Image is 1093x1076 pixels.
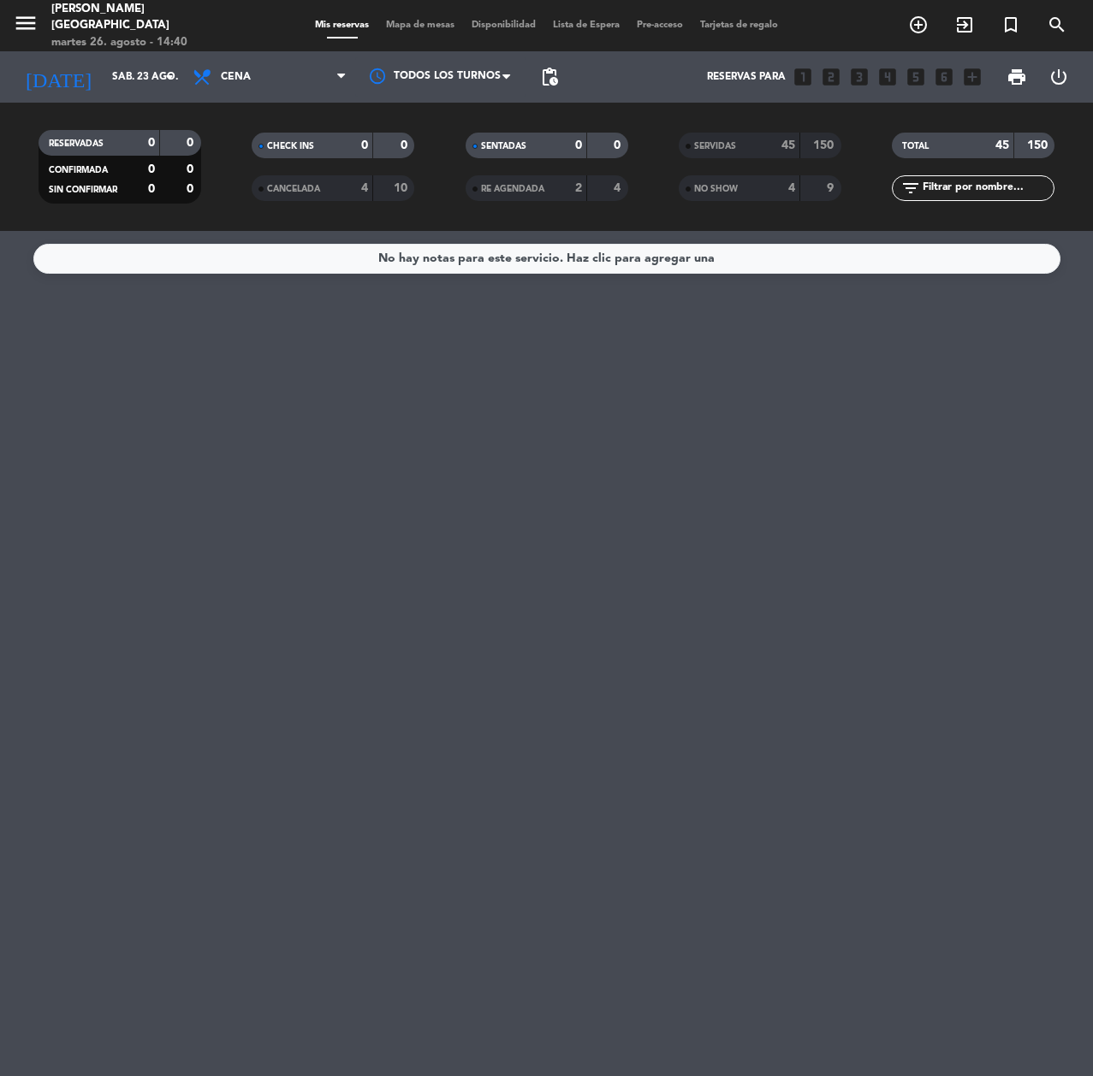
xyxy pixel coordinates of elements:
[827,182,837,194] strong: 9
[707,71,786,83] span: Reservas para
[995,139,1009,151] strong: 45
[905,66,927,88] i: looks_5
[575,139,582,151] strong: 0
[401,139,411,151] strong: 0
[820,66,842,88] i: looks_two
[1027,139,1051,151] strong: 150
[51,1,260,34] div: [PERSON_NAME][GEOGRAPHIC_DATA]
[813,139,837,151] strong: 150
[51,34,260,51] div: martes 26. agosto - 14:40
[481,185,544,193] span: RE AGENDADA
[694,142,736,151] span: SERVIDAS
[1047,15,1067,35] i: search
[267,142,314,151] span: CHECK INS
[544,21,628,30] span: Lista de Espera
[1048,67,1069,87] i: power_settings_new
[187,163,197,175] strong: 0
[361,182,368,194] strong: 4
[306,21,377,30] span: Mis reservas
[221,71,251,83] span: Cena
[1007,67,1027,87] span: print
[908,15,929,35] i: add_circle_outline
[848,66,870,88] i: looks_3
[13,10,39,42] button: menu
[876,66,899,88] i: looks_4
[902,142,929,151] span: TOTAL
[13,10,39,36] i: menu
[13,58,104,96] i: [DATE]
[148,163,155,175] strong: 0
[575,182,582,194] strong: 2
[377,21,463,30] span: Mapa de mesas
[614,182,624,194] strong: 4
[49,139,104,148] span: RESERVADAS
[900,178,921,198] i: filter_list
[378,249,715,269] div: No hay notas para este servicio. Haz clic para agregar una
[1038,51,1080,103] div: LOG OUT
[148,183,155,195] strong: 0
[1001,15,1021,35] i: turned_in_not
[481,142,526,151] span: SENTADAS
[614,139,624,151] strong: 0
[394,182,411,194] strong: 10
[933,66,955,88] i: looks_6
[361,139,368,151] strong: 0
[921,179,1054,198] input: Filtrar por nombre...
[628,21,692,30] span: Pre-acceso
[49,166,108,174] span: CONFIRMADA
[792,66,814,88] i: looks_one
[788,182,795,194] strong: 4
[187,183,197,195] strong: 0
[49,186,117,194] span: SIN CONFIRMAR
[781,139,795,151] strong: 45
[961,66,983,88] i: add_box
[267,185,320,193] span: CANCELADA
[954,15,975,35] i: exit_to_app
[692,21,787,30] span: Tarjetas de regalo
[148,137,155,149] strong: 0
[539,67,560,87] span: pending_actions
[159,67,180,87] i: arrow_drop_down
[463,21,544,30] span: Disponibilidad
[187,137,197,149] strong: 0
[694,185,738,193] span: NO SHOW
